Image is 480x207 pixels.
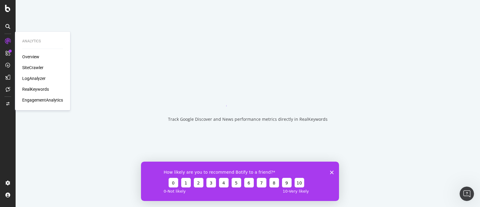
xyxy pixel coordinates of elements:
iframe: Survey from Botify [141,162,339,201]
div: Track Google Discover and News performance metrics directly in RealKeywords [168,116,328,122]
a: LogAnalyzer [22,75,46,81]
div: Analytics [22,39,63,44]
div: animation [226,85,269,107]
a: Overview [22,54,39,60]
a: RealKeywords [22,86,49,92]
a: EngagementAnalytics [22,97,63,103]
iframe: Intercom live chat [460,187,474,201]
a: SiteCrawler [22,65,43,71]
